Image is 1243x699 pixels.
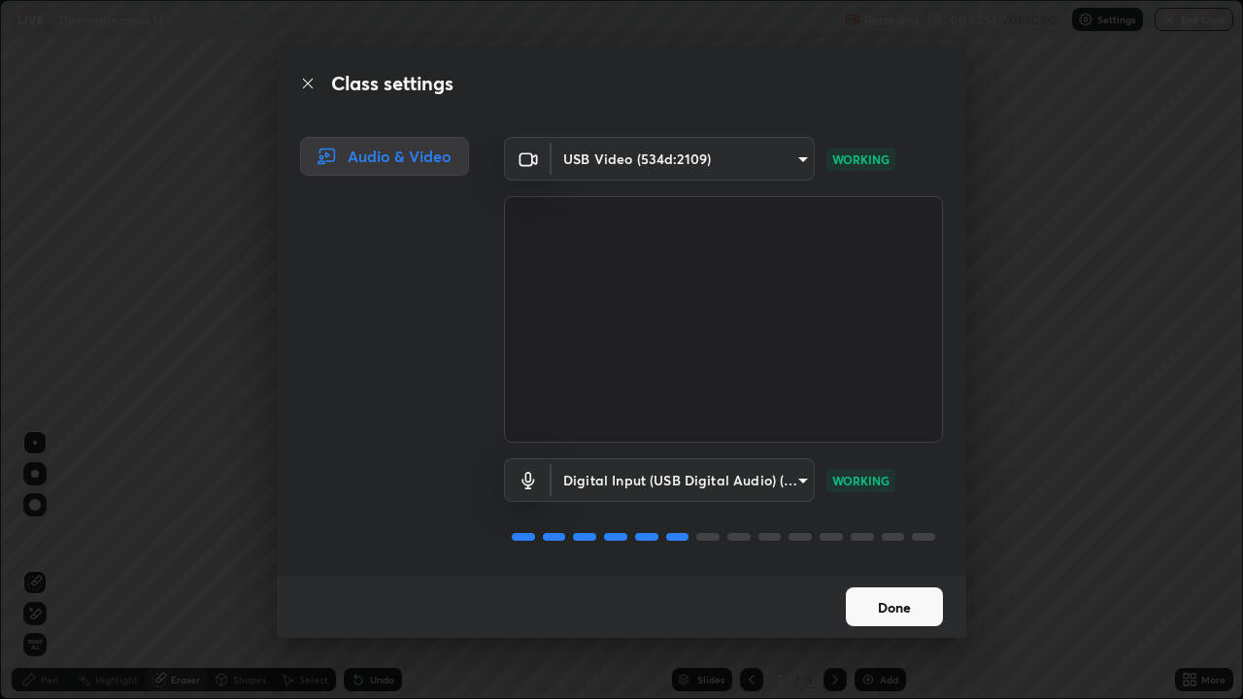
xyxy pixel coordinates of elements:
div: USB Video (534d:2109) [552,137,815,181]
div: USB Video (534d:2109) [552,458,815,502]
div: Audio & Video [300,137,469,176]
button: Done [846,587,943,626]
p: WORKING [832,472,890,489]
h2: Class settings [331,69,454,98]
p: WORKING [832,150,890,168]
